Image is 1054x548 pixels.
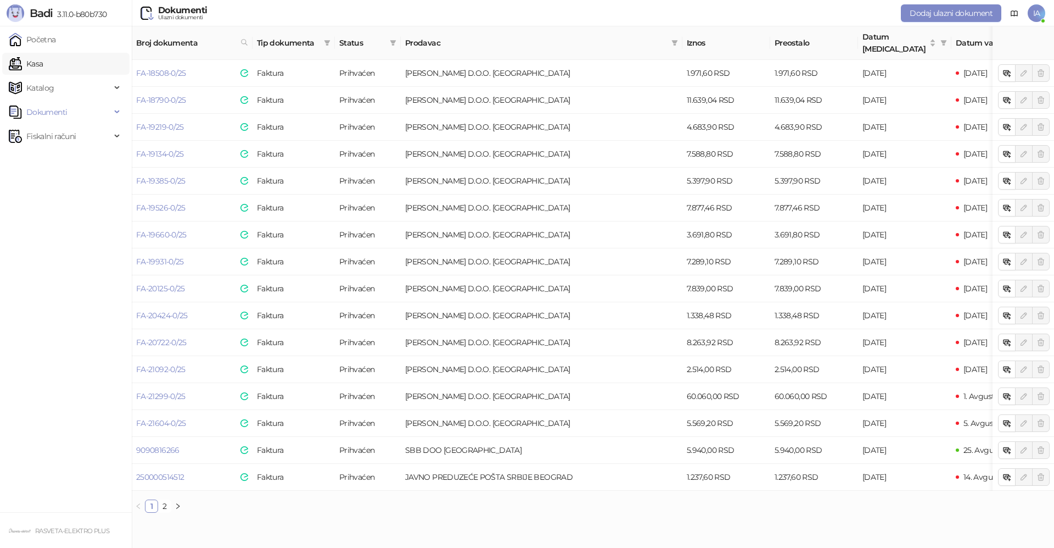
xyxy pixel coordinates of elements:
span: Badi [30,7,53,20]
a: Dokumentacija [1006,4,1023,22]
span: [DATE] [963,149,987,159]
td: 7.839,00 RSD [682,275,770,302]
td: [DATE] [858,248,951,275]
span: filter [388,35,399,51]
img: Logo [7,4,24,22]
span: 14. Avgust 2025. [963,472,1019,482]
a: FA-20722-0/25 [136,337,187,347]
td: Trgovina Matejić D.O.O. Kruševac [401,168,682,195]
td: 1.237,60 RSD [682,464,770,491]
td: Trgovina Matejić D.O.O. Kruševac [401,222,682,248]
td: Faktura [253,87,335,114]
img: e-Faktura [240,96,248,104]
td: [DATE] [858,464,951,491]
img: e-Faktura [240,177,248,185]
td: [DATE] [858,141,951,168]
a: FA-19660-0/25 [136,230,187,240]
a: FA-20125-0/25 [136,284,185,294]
span: filter [940,40,947,46]
td: Prihvaćen [335,302,401,329]
a: 1 [145,500,158,512]
td: Trgovina Matejić D.O.O. Kruševac [401,248,682,275]
td: Trgovina Matejić D.O.O. Kruševac [401,356,682,383]
td: 5.940,00 RSD [770,437,858,464]
span: filter [671,40,678,46]
td: 8.263,92 RSD [770,329,858,356]
span: [DATE] [963,122,987,132]
li: 2 [158,500,171,513]
td: 7.877,46 RSD [682,195,770,222]
span: Broj dokumenta [136,37,236,49]
span: [DATE] [963,68,987,78]
a: 250000514512 [136,472,184,482]
th: Datum valute [951,26,1045,60]
td: Trgovina Matejić D.O.O. Kruševac [401,302,682,329]
a: 9090816266 [136,445,180,455]
td: Prihvaćen [335,437,401,464]
span: Dodaj ulazni dokument [910,8,993,18]
td: 7.289,10 RSD [682,248,770,275]
img: e-Faktura [240,366,248,373]
a: FA-21092-0/25 [136,364,186,374]
td: 5.940,00 RSD [682,437,770,464]
td: Trgovina Matejić D.O.O. Kruševac [401,60,682,87]
a: FA-19931-0/25 [136,257,184,267]
td: Faktura [253,437,335,464]
td: Prihvaćen [335,410,401,437]
td: Faktura [253,60,335,87]
td: [DATE] [858,302,951,329]
td: 4.683,90 RSD [770,114,858,141]
span: [DATE] [963,284,987,294]
td: [DATE] [858,383,951,410]
a: Kasa [9,53,43,75]
span: filter [390,40,396,46]
td: [DATE] [858,195,951,222]
td: 4.683,90 RSD [682,114,770,141]
td: Faktura [253,275,335,302]
th: Prodavac [401,26,682,60]
td: Trgovina Matejić D.O.O. Kruševac [401,195,682,222]
img: e-Faktura [240,258,248,265]
td: Prihvaćen [335,383,401,410]
li: Prethodna strana [132,500,145,513]
td: 11.639,04 RSD [682,87,770,114]
td: Faktura [253,141,335,168]
td: 7.588,80 RSD [770,141,858,168]
th: Preostalo [770,26,858,60]
td: JAVNO PREDUZEĆE POŠTA SRBIJE BEOGRAD [401,464,682,491]
th: Datum prometa [858,26,951,60]
img: e-Faktura [240,446,248,454]
td: Prihvaćen [335,329,401,356]
td: Prihvaćen [335,195,401,222]
td: Faktura [253,168,335,195]
li: 1 [145,500,158,513]
td: 2.514,00 RSD [770,356,858,383]
td: Prihvaćen [335,275,401,302]
a: FA-21604-0/25 [136,418,186,428]
span: IA [1028,4,1045,22]
td: Trgovina Matejić D.O.O. Kruševac [401,383,682,410]
a: Početna [9,29,56,51]
span: [DATE] [963,230,987,240]
td: 7.588,80 RSD [682,141,770,168]
td: Trgovina Matejić D.O.O. Kruševac [401,141,682,168]
td: [DATE] [858,114,951,141]
img: e-Faktura [240,392,248,400]
td: 5.569,20 RSD [770,410,858,437]
td: Faktura [253,356,335,383]
img: e-Faktura [240,69,248,77]
td: 7.877,46 RSD [770,195,858,222]
td: Faktura [253,383,335,410]
span: 3.11.0-b80b730 [53,9,106,19]
td: Trgovina Matejić D.O.O. Kruševac [401,275,682,302]
span: Fiskalni računi [26,125,76,147]
img: e-Faktura [240,312,248,319]
span: filter [669,35,680,51]
td: 7.289,10 RSD [770,248,858,275]
a: FA-19134-0/25 [136,149,184,159]
span: [DATE] [963,311,987,320]
th: Broj dokumenta [132,26,253,60]
td: 1.338,48 RSD [682,302,770,329]
img: e-Faktura [240,204,248,212]
td: 5.397,90 RSD [770,168,858,195]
